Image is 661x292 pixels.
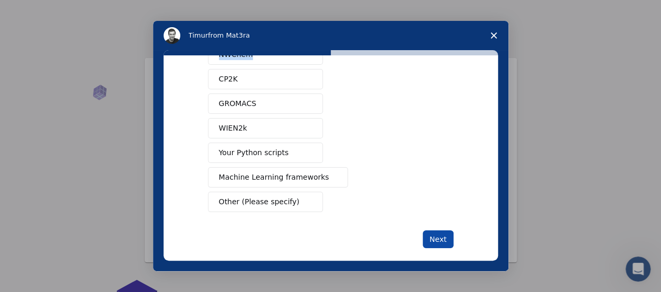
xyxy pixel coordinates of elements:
[208,118,323,138] button: WIEN2k
[208,69,323,89] button: CP2K
[219,172,329,183] span: Machine Learning frameworks
[208,192,323,212] button: Other (Please specify)
[219,74,238,85] span: CP2K
[21,7,59,17] span: Support
[208,143,323,163] button: Your Python scripts
[189,31,208,39] span: Timur
[219,147,289,158] span: Your Python scripts
[479,21,508,50] span: Close survey
[164,27,180,44] img: Profile image for Timur
[219,123,247,134] span: WIEN2k
[423,230,454,248] button: Next
[208,31,250,39] span: from Mat3ra
[219,98,257,109] span: GROMACS
[219,196,299,207] span: Other (Please specify)
[208,167,349,188] button: Machine Learning frameworks
[208,94,323,114] button: GROMACS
